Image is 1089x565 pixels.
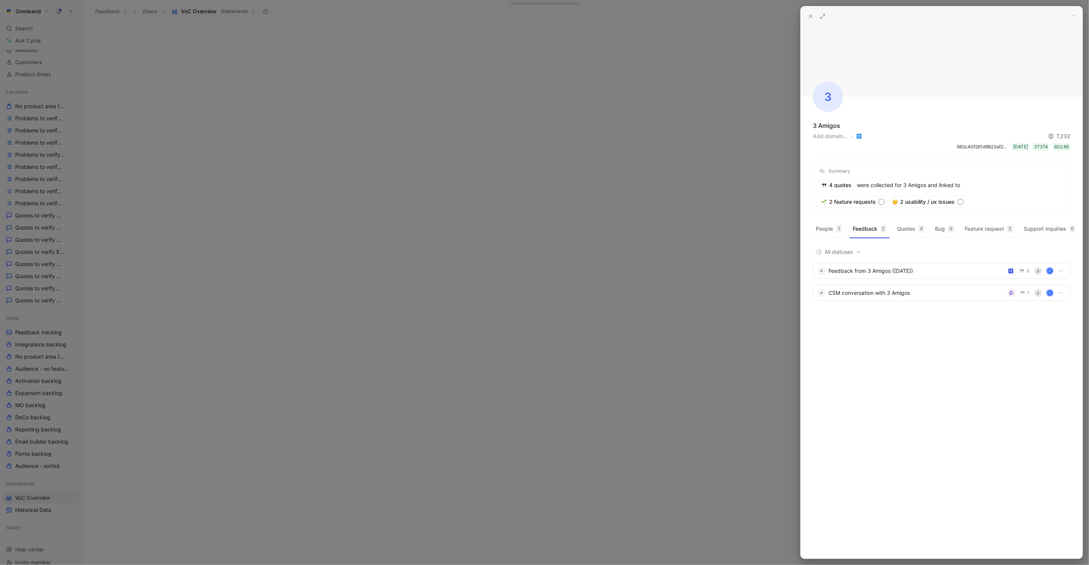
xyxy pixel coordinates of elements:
div: were collected for 3 Amigos and linked to [819,180,960,190]
div: 2 [880,225,886,233]
span: 3 [1026,269,1029,273]
div: 3 [1034,289,1042,297]
div: 3 Amigos [813,121,840,130]
div: K [1047,268,1053,274]
div: 4 quotes [819,180,854,190]
div: Feedback from 3 Amigos ([DATE]) [828,266,1004,275]
button: Feature request [962,223,1016,235]
div: 7,232 [1048,132,1070,141]
button: All statuses [813,247,864,257]
a: CSM conversation with 3 Amigos13K [813,285,1070,301]
button: Add domain… [813,132,847,141]
div: 3 [813,82,843,112]
div: 662c40f261d9823af28da4c8 [957,143,1007,151]
div: 2 usability / ux issues [890,197,966,207]
button: 3 [1018,267,1031,275]
div: 0 [1069,225,1075,233]
img: 🌱 [822,199,827,205]
button: 1 [1018,289,1031,297]
div: 2 [1007,225,1013,233]
div: 602.66 [1054,143,1069,151]
button: Bug [932,223,957,235]
button: Support inquiries [1021,223,1078,235]
div: CSM conversation with 3 Amigos [828,288,1005,297]
button: Feedback [850,223,889,235]
div: 1 [836,225,842,233]
button: People [813,223,845,235]
a: Feedback from 3 Amigos ([DATE])33K [813,263,1070,279]
button: Quotes [894,223,927,235]
div: K [1047,290,1053,296]
img: 🤔 [893,199,898,205]
div: Summary [819,166,850,175]
div: 3 [1034,267,1042,275]
div: 37374 [1034,143,1048,151]
span: All statuses [816,247,861,257]
div: [DATE] [1013,143,1028,151]
div: 4 [918,225,924,233]
div: 2 feature requests [819,197,887,207]
div: 0 [948,225,954,233]
span: 1 [1027,291,1029,295]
